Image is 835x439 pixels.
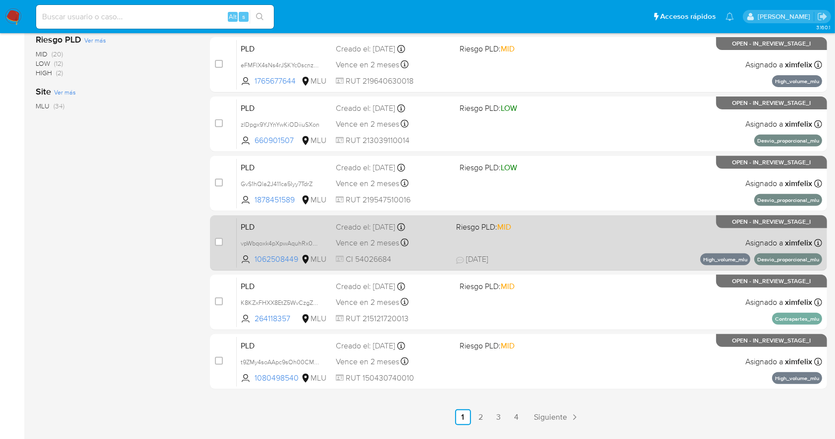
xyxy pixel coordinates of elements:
p: ximena.felix@mercadolibre.com [758,12,814,21]
a: Notificaciones [726,12,734,21]
input: Buscar usuario o caso... [36,10,274,23]
button: search-icon [250,10,270,24]
a: Salir [817,11,828,22]
span: 3.160.1 [816,23,830,31]
span: Accesos rápidos [660,11,716,22]
span: Alt [229,12,237,21]
span: s [242,12,245,21]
